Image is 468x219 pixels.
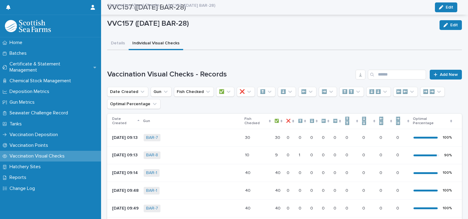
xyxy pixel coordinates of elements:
[245,169,252,176] p: 40
[5,20,51,32] img: uOABhIYSsOPhGJQdTwEw
[7,40,27,46] p: Home
[334,187,338,193] p: 0
[286,118,291,124] p: ❌
[151,87,172,97] button: Gun
[7,50,32,56] p: Batches
[275,205,282,211] p: 40
[310,134,314,140] p: 0
[245,134,251,140] p: 30
[275,134,281,140] p: 30
[299,187,303,193] p: 0
[322,151,326,158] p: 0
[107,99,160,109] button: Optimal Percentage
[420,87,445,97] button: ➡️ ➡️
[334,134,338,140] p: 0
[287,134,291,140] p: 0
[322,169,326,176] p: 0
[107,164,462,182] tr: [DATE] 09:14BAR-1 4040 4040 00 00 00 00 00 00 00 00 00 100%
[440,20,462,30] button: Edit
[245,187,252,193] p: 40
[275,169,282,176] p: 40
[112,153,139,158] p: [DATE] 09:13
[174,87,214,97] button: Fish Checked
[245,151,251,158] p: 10
[7,132,63,138] p: Vaccination Deposition
[257,87,275,97] button: ⬆️
[362,187,366,193] p: 0
[7,186,40,191] p: Change Log
[396,116,406,127] p: ➡️ ➡️
[379,134,383,140] p: 0
[362,116,372,127] p: ⬇️ ⬇️
[7,164,46,170] p: Hatchery Sites
[107,19,435,28] p: VVC157 ([DATE] BAR-28)
[379,187,383,193] p: 0
[334,169,338,176] p: 0
[107,70,353,79] h1: Vaccination Visual Checks - Records
[112,206,139,211] p: [DATE] 09:49
[299,151,301,158] p: 1
[216,87,234,97] button: ✅
[379,151,383,158] p: 0
[334,205,338,211] p: 0
[275,151,279,158] p: 9
[430,70,462,80] a: Add New
[310,187,314,193] p: 0
[298,118,303,124] p: ⬆️
[366,87,391,97] button: ⬇️ ⬇️
[396,134,400,140] p: 0
[440,72,458,77] span: Add New
[107,129,462,147] tr: [DATE] 09:13BAR-7 3030 3030 00 00 00 00 00 00 00 00 00 100%
[368,70,426,80] input: Search
[112,116,136,127] p: Date Created
[107,182,462,199] tr: [DATE] 09:48BAR-1 4040 4040 00 00 00 00 00 00 00 00 00 100%
[7,89,54,95] p: Deposition Metrics
[245,205,252,211] p: 40
[345,151,349,158] p: 0
[298,87,316,97] button: ⬅️
[310,169,314,176] p: 0
[7,121,27,127] p: Tanks
[322,205,326,211] p: 0
[146,135,158,140] a: BAR-7
[443,171,452,175] div: 100 %
[379,169,383,176] p: 0
[444,153,452,158] div: 90 %
[7,99,40,105] p: Gun Metrics
[310,205,314,211] p: 0
[108,1,160,8] a: Vaccination Visual Checks
[362,134,366,140] p: 0
[334,151,338,158] p: 0
[107,147,462,164] tr: [DATE] 09:13BAR-8 1010 99 00 11 00 00 00 00 00 00 00 90%
[244,116,267,127] p: Fish Checked
[321,118,326,124] p: ⬅️
[7,153,70,159] p: Vaccination Visual Checks
[362,205,366,211] p: 0
[112,135,139,140] p: [DATE] 09:13
[146,153,158,158] a: BAR-8
[396,169,400,176] p: 0
[112,188,139,193] p: [DATE] 09:48
[143,118,150,124] p: Gun
[345,205,349,211] p: 0
[166,2,215,8] p: VVC157 ([DATE] BAR-28)
[146,170,157,176] a: BAR-1
[443,188,452,193] div: 100 %
[107,37,129,50] button: Details
[345,116,355,127] p: ⬆️ ⬆️
[345,187,349,193] p: 0
[237,87,255,97] button: ❌
[322,134,326,140] p: 0
[299,205,303,211] p: 0
[310,151,314,158] p: 0
[7,110,73,116] p: Seawater Challenge Record
[396,205,400,211] p: 0
[396,187,400,193] p: 0
[310,118,314,124] p: ⬇️
[299,134,303,140] p: 0
[339,87,364,97] button: ⬆️ ⬆️
[146,206,158,211] a: BAR-7
[443,206,452,210] div: 100 %
[7,143,53,148] p: Vaccination Points
[393,87,418,97] button: ⬅️ ⬅️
